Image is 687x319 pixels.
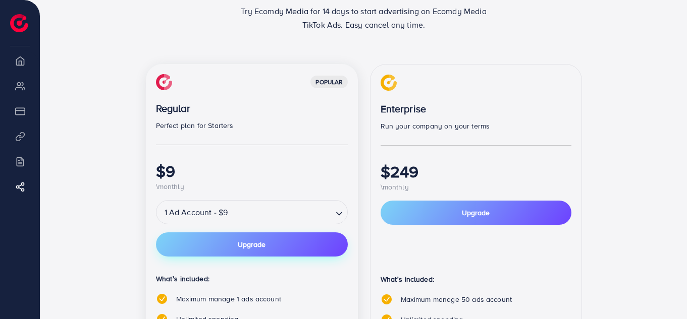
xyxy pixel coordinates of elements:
p: What’s included: [381,273,571,285]
span: \monthly [156,181,184,192]
button: Upgrade [381,201,571,225]
p: Enterprise [381,103,571,115]
span: Maximum manage 1 ads account [176,294,281,304]
div: popular [310,76,347,88]
p: Regular [156,102,348,114]
span: Maximum manage 50 ads account [401,294,512,304]
p: Run your company on your terms [381,120,571,132]
img: img [156,74,172,90]
p: Try Ecomdy Media for 14 days to start advertising on Ecomdy Media TikTok Ads. Easy cancel any time. [238,5,490,32]
p: What’s included: [156,273,348,285]
img: logo [10,14,28,32]
h1: $9 [156,161,348,180]
input: Search for option [231,204,331,221]
img: img [381,75,397,91]
span: 1 Ad Account - $9 [163,203,230,221]
iframe: Chat [644,274,679,311]
span: Upgrade [462,208,490,218]
span: Upgrade [238,241,266,248]
button: Upgrade [156,232,348,257]
div: Search for option [156,200,348,224]
h1: $249 [381,162,571,181]
img: tick [381,293,393,305]
span: \monthly [381,182,409,192]
img: tick [156,293,168,305]
p: Perfect plan for Starters [156,119,348,132]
